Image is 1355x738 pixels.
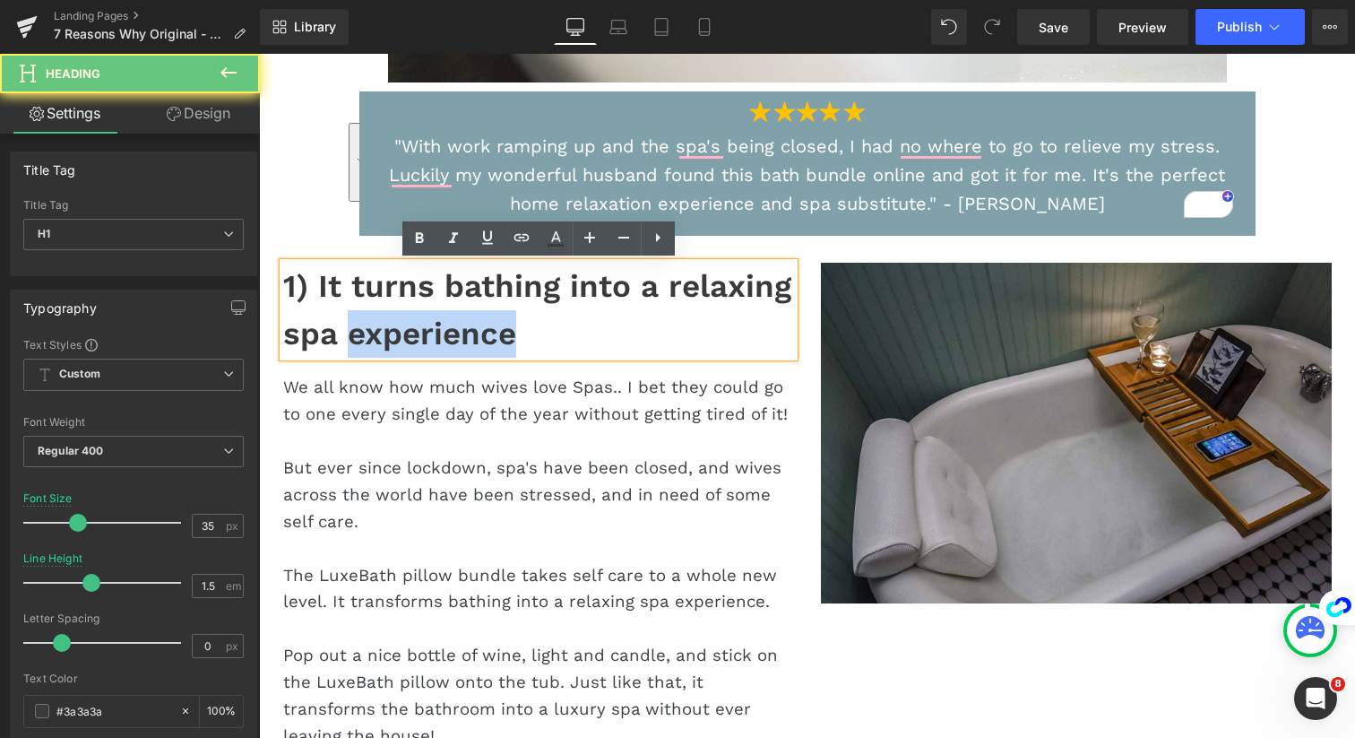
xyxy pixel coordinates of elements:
input: Color [56,701,171,721]
b: Regular 400 [38,444,104,457]
div: Text Color [23,673,244,685]
a: Mobile [683,9,726,45]
div: Title Tag [23,199,244,212]
a: New Library [260,9,349,45]
b: Custom [59,367,100,382]
span: 7 Reasons Why Original - Bath Bridge + Free Bath Pillow Offer [54,27,226,41]
button: Publish [1195,9,1305,45]
div: Font Size [23,492,73,505]
span: Publish [1217,20,1262,34]
a: Landing Pages [54,9,260,23]
span: px [226,640,241,652]
a: Laptop [597,9,640,45]
a: Design [134,93,263,134]
div: % [200,696,243,727]
span: em [226,580,241,592]
b: H1 [38,227,50,240]
div: Title Tag [23,152,76,178]
div: Line Height [23,552,82,565]
span: Heading [46,66,100,81]
div: Text Styles [23,337,244,352]
span: Library [294,19,336,35]
iframe: To enrich screen reader interactions, please activate Accessibility in Grammarly extension settings [259,54,1355,738]
a: Desktop [554,9,597,45]
span: px [226,520,241,532]
span: Save [1039,18,1068,37]
div: Typography [23,291,97,316]
span: 8 [1331,677,1345,691]
div: Letter Spacing [23,612,244,625]
a: Preview [1097,9,1188,45]
span: Pop out a nice bottle of wine, light and candle, and stick on the LuxeBath pillow onto the tub. J... [24,592,519,692]
iframe: Intercom live chat [1294,677,1337,720]
button: Redo [974,9,1010,45]
a: Tablet [640,9,683,45]
span: Preview [1118,18,1167,37]
button: Undo [931,9,967,45]
button: More [1312,9,1348,45]
div: Font Weight [23,416,244,429]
